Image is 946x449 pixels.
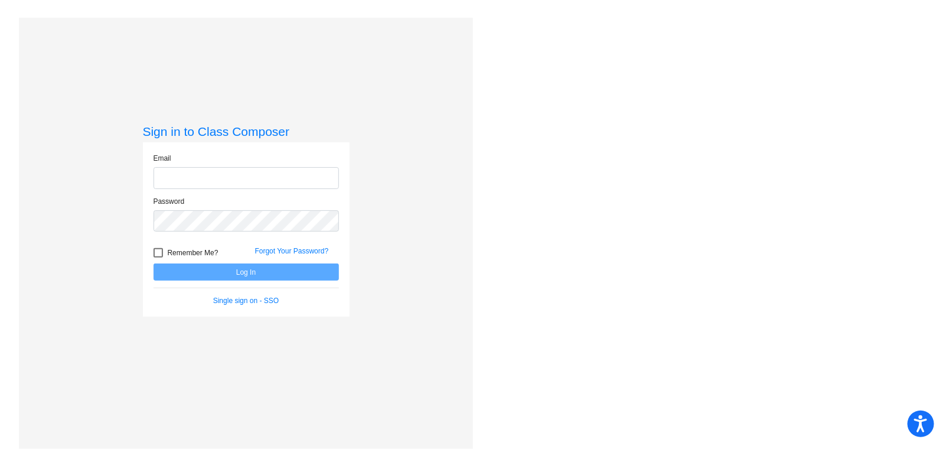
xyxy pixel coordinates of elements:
[168,246,218,260] span: Remember Me?
[154,263,339,281] button: Log In
[143,124,350,139] h3: Sign in to Class Composer
[154,153,171,164] label: Email
[213,297,279,305] a: Single sign on - SSO
[255,247,329,255] a: Forgot Your Password?
[154,196,185,207] label: Password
